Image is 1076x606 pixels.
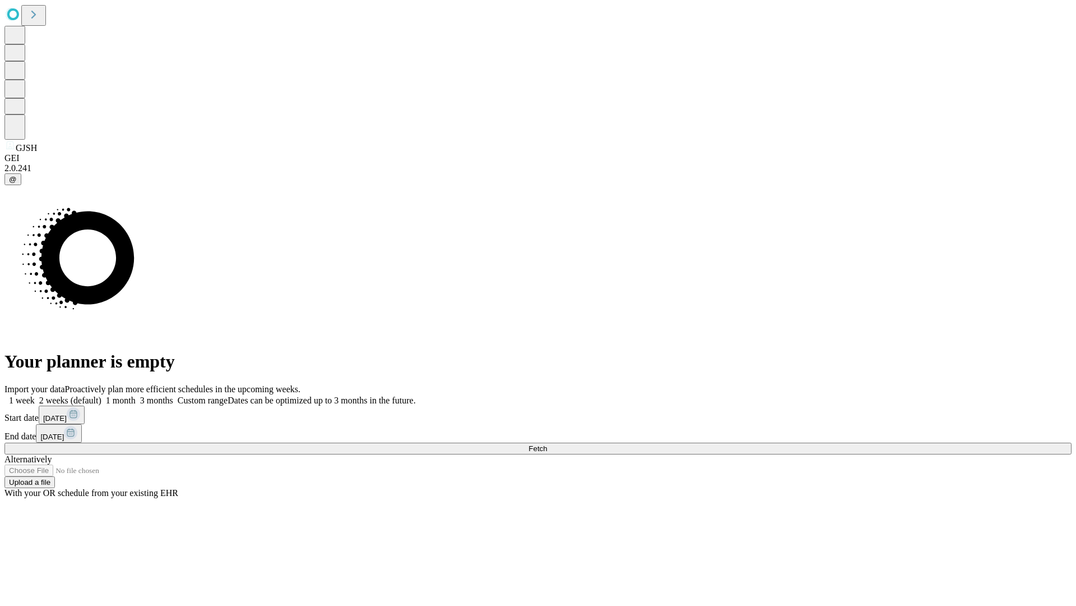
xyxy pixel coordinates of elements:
span: [DATE] [43,414,67,423]
button: [DATE] [39,406,85,424]
h1: Your planner is empty [4,351,1072,372]
button: @ [4,173,21,185]
span: 2 weeks (default) [39,396,101,405]
span: 3 months [140,396,173,405]
span: [DATE] [40,433,64,441]
span: 1 week [9,396,35,405]
div: End date [4,424,1072,443]
span: Fetch [528,444,547,453]
div: 2.0.241 [4,163,1072,173]
span: @ [9,175,17,183]
span: GJSH [16,143,37,153]
div: GEI [4,153,1072,163]
span: Alternatively [4,454,52,464]
span: With your OR schedule from your existing EHR [4,488,178,498]
button: [DATE] [36,424,82,443]
div: Start date [4,406,1072,424]
span: Dates can be optimized up to 3 months in the future. [228,396,415,405]
button: Upload a file [4,476,55,488]
span: 1 month [106,396,136,405]
span: Proactively plan more efficient schedules in the upcoming weeks. [65,384,300,394]
span: Custom range [178,396,228,405]
span: Import your data [4,384,65,394]
button: Fetch [4,443,1072,454]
